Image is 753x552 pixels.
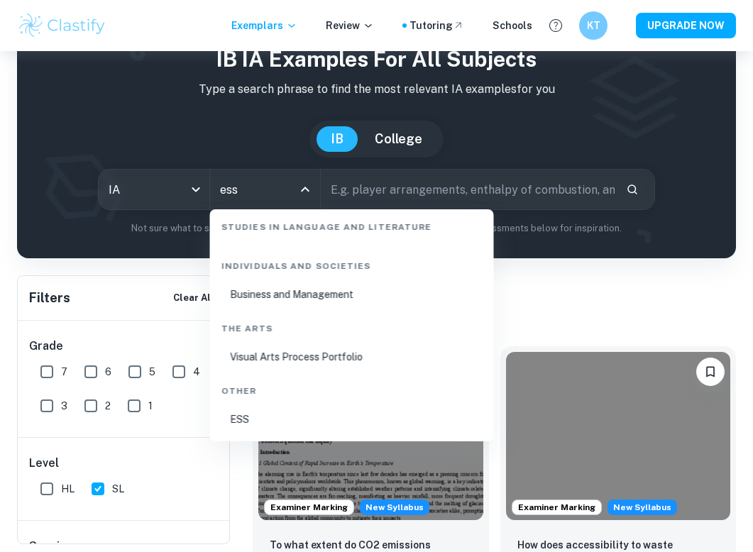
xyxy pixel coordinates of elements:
div: Starting from the May 2026 session, the ESS IA requirements have changed. We created this exempla... [608,499,677,515]
span: 1 [148,398,153,414]
h1: IB IA examples for all subjects [28,43,725,75]
span: Examiner Marking [512,501,601,514]
a: Schools [493,18,532,33]
img: ESS IA example thumbnail: How does accessibility to waste manageme [506,352,731,520]
button: IB [317,126,358,152]
button: College [361,126,436,152]
p: Not sure what to search for? You can always look through our example Internal Assessments below f... [28,221,725,236]
li: Visual Arts Process Portfolio [216,341,488,373]
button: KT [579,11,608,40]
input: E.g. player arrangements, enthalpy of combustion, analysis of a big city... [321,170,615,209]
span: HL [61,481,75,497]
div: Studies in Language and Literature [216,209,488,239]
div: Other [216,373,488,403]
span: 4 [193,364,200,380]
span: 3 [61,398,67,414]
h6: Level [29,455,219,472]
div: Starting from the May 2026 session, the ESS IA requirements have changed. We created this exempla... [360,499,429,515]
span: 5 [149,364,155,380]
button: Search [620,177,644,202]
img: Clastify logo [17,11,107,40]
p: Exemplars [231,18,297,33]
span: 7 [61,364,67,380]
button: Bookmark [696,358,725,386]
span: SL [112,481,124,497]
span: Examiner Marking [265,501,353,514]
h6: KT [586,18,602,33]
a: Tutoring [410,18,464,33]
span: New Syllabus [360,499,429,515]
h6: Grade [29,338,219,355]
button: Clear All [170,287,218,309]
li: ESS [216,403,488,436]
div: Individuals and Societies [216,248,488,278]
h6: Filters [29,288,70,308]
p: Type a search phrase to find the most relevant IA examples for you [28,81,725,98]
button: Help and Feedback [544,13,568,38]
h1: All IA Examples [253,275,736,301]
span: 2 [105,398,111,414]
button: Close [295,180,315,199]
div: IA [99,170,209,209]
div: The Arts [216,311,488,341]
span: 6 [105,364,111,380]
span: New Syllabus [608,499,677,515]
button: UPGRADE NOW [636,13,736,38]
p: Review [326,18,374,33]
li: Business and Management [216,278,488,311]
